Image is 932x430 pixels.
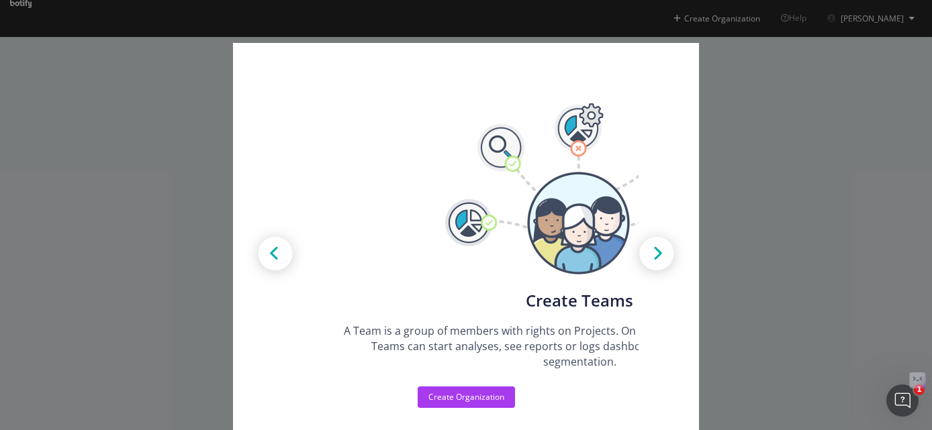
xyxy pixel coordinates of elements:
[626,225,687,285] img: Next arrow
[245,225,306,285] img: Prev arrow
[428,391,504,402] div: Create Organization
[886,384,919,417] iframe: Intercom live chat
[340,291,819,310] div: Create Teams
[340,323,819,370] div: A Team is a group of members with rights on Projects. On each Project, you can decide which Teams...
[418,386,515,408] button: Create Organization
[445,103,714,274] img: Tutorial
